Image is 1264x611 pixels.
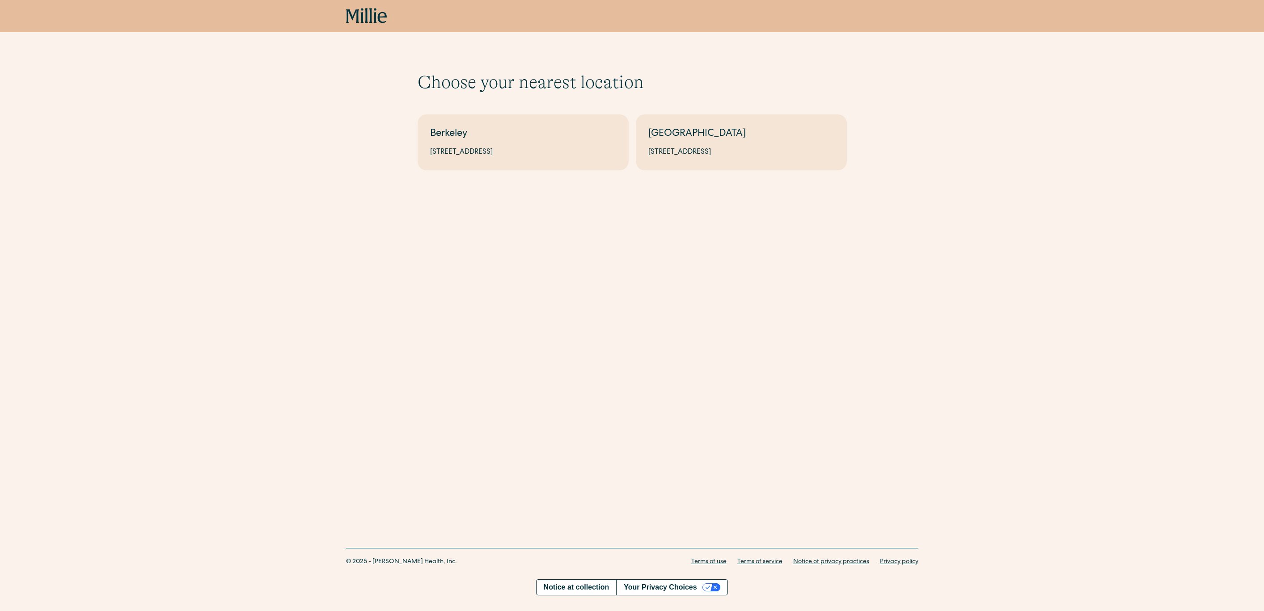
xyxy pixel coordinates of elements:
a: Privacy policy [880,557,918,567]
a: Notice of privacy practices [793,557,869,567]
a: [GEOGRAPHIC_DATA][STREET_ADDRESS] [636,114,847,170]
div: [STREET_ADDRESS] [430,147,616,158]
a: Terms of use [691,557,727,567]
a: home [346,8,387,24]
a: Terms of service [737,557,782,567]
div: [GEOGRAPHIC_DATA] [648,127,834,142]
a: Notice at collection [537,580,617,595]
div: [STREET_ADDRESS] [648,147,834,158]
button: Your Privacy Choices [616,580,727,595]
h1: Choose your nearest location [418,72,847,93]
div: © 2025 - [PERSON_NAME] Health, Inc. [346,557,457,567]
div: Berkeley [430,127,616,142]
a: Berkeley[STREET_ADDRESS] [418,114,629,170]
